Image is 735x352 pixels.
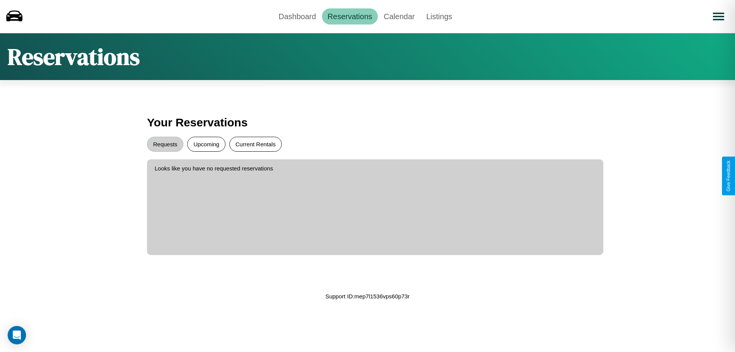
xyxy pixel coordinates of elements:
[147,112,588,133] h3: Your Reservations
[708,6,729,27] button: Open menu
[378,8,420,25] a: Calendar
[147,137,183,152] button: Requests
[273,8,322,25] a: Dashboard
[187,137,225,152] button: Upcoming
[8,41,140,72] h1: Reservations
[322,8,378,25] a: Reservations
[8,326,26,344] div: Open Intercom Messenger
[325,291,410,301] p: Support ID: mep7l1536vps60p73r
[229,137,282,152] button: Current Rentals
[420,8,458,25] a: Listings
[726,160,731,192] div: Give Feedback
[155,163,596,174] p: Looks like you have no requested reservations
